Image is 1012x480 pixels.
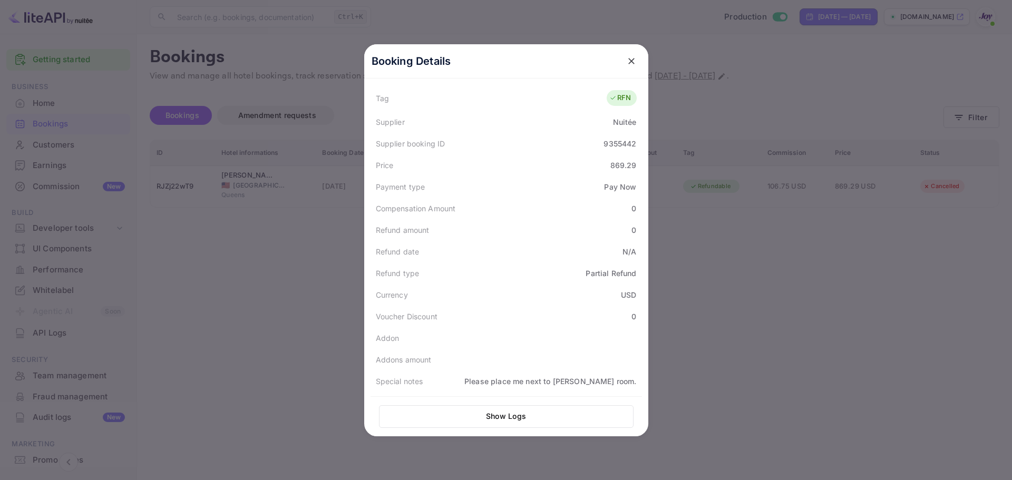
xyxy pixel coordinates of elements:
[376,93,389,104] div: Tag
[464,376,636,387] div: Please place me next to [PERSON_NAME] room.
[379,405,634,428] button: Show Logs
[621,289,636,300] div: USD
[376,181,425,192] div: Payment type
[376,203,456,214] div: Compensation Amount
[631,203,636,214] div: 0
[609,93,631,103] div: RFN
[604,138,636,149] div: 9355442
[604,181,636,192] div: Pay Now
[372,53,451,69] p: Booking Details
[376,332,400,344] div: Addon
[586,268,636,279] div: Partial Refund
[631,311,636,322] div: 0
[376,311,437,322] div: Voucher Discount
[376,116,405,128] div: Supplier
[376,160,394,171] div: Price
[376,246,420,257] div: Refund date
[610,160,637,171] div: 869.29
[613,116,637,128] div: Nuitée
[622,246,636,257] div: N/A
[376,376,423,387] div: Special notes
[622,52,641,71] button: close
[376,268,420,279] div: Refund type
[376,224,430,236] div: Refund amount
[376,138,445,149] div: Supplier booking ID
[631,224,636,236] div: 0
[376,354,432,365] div: Addons amount
[376,289,408,300] div: Currency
